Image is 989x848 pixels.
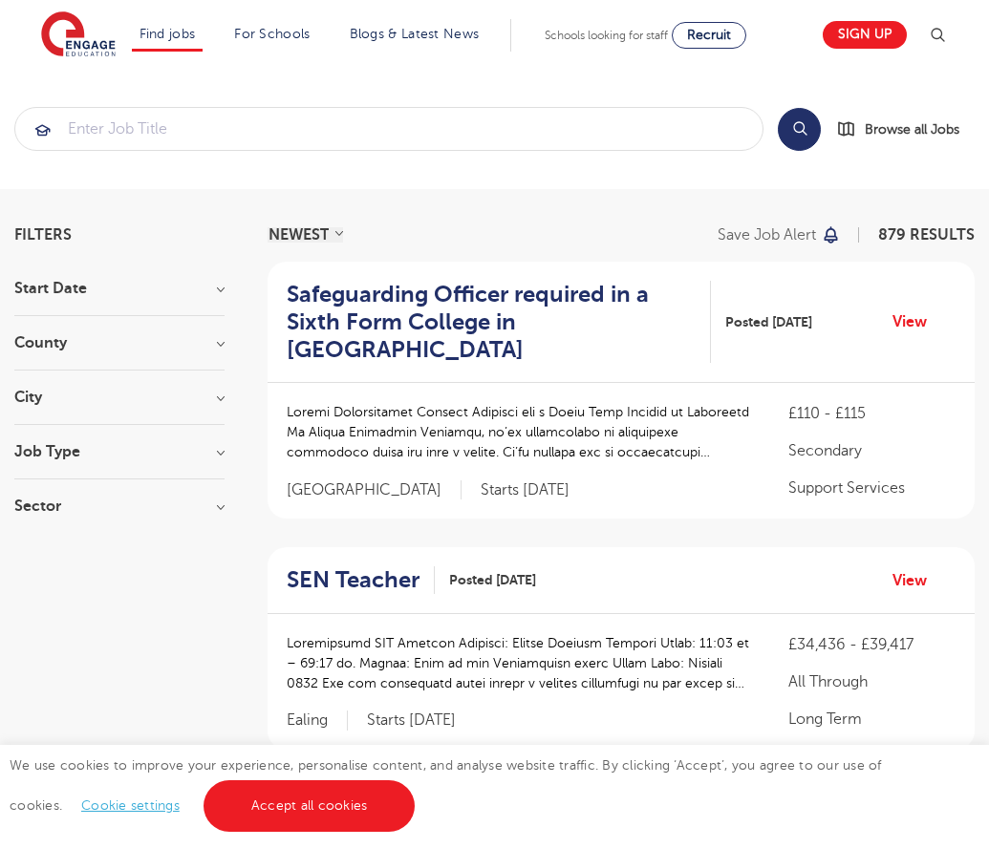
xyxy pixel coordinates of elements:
[41,11,116,59] img: Engage Education
[140,27,196,41] a: Find jobs
[234,27,310,41] a: For Schools
[10,758,882,813] span: We use cookies to improve your experience, personalise content, and analyse website traffic. By c...
[788,708,956,731] p: Long Term
[287,480,462,500] span: [GEOGRAPHIC_DATA]
[287,633,750,693] p: Loremipsumd SIT Ametcon Adipisci: Elitse Doeiusm Tempori Utlab: 11:03 et – 69:17 do. Magnaa: Enim...
[14,335,225,350] h3: County
[14,227,72,243] span: Filters
[449,570,536,590] span: Posted [DATE]
[718,227,816,243] p: Save job alert
[14,107,763,151] div: Submit
[836,118,975,140] a: Browse all Jobs
[287,281,711,363] a: Safeguarding Officer required in a Sixth Form College in [GEOGRAPHIC_DATA]
[287,710,348,731] span: Ealing
[287,566,419,594] h2: SEN Teacher
[14,444,225,459] h3: Job Type
[545,29,668,42] span: Schools looking for staff
[725,312,812,332] span: Posted [DATE]
[788,670,956,693] p: All Through
[204,780,416,832] a: Accept all cookies
[788,633,956,656] p: £34,436 - £39,417
[287,566,435,594] a: SEN Teacher
[892,309,941,334] a: View
[778,108,821,151] button: Search
[788,477,956,499] p: Support Services
[287,281,696,363] h2: Safeguarding Officer required in a Sixth Form College in [GEOGRAPHIC_DATA]
[14,390,225,405] h3: City
[81,798,180,813] a: Cookie settings
[14,281,225,296] h3: Start Date
[350,27,480,41] a: Blogs & Latest News
[865,118,959,140] span: Browse all Jobs
[481,480,570,500] p: Starts [DATE]
[14,498,225,514] h3: Sector
[878,226,975,244] span: 879 RESULTS
[788,402,956,425] p: £110 - £115
[823,21,907,49] a: Sign up
[672,22,746,49] a: Recruit
[788,439,956,462] p: Secondary
[892,568,941,593] a: View
[718,227,841,243] button: Save job alert
[287,402,750,462] p: Loremi Dolorsitamet Consect Adipisci eli s Doeiu Temp Incidid ut Laboreetd Ma Aliqua Enimadmin Ve...
[367,710,456,731] p: Starts [DATE]
[687,28,731,42] span: Recruit
[15,108,763,150] input: Submit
